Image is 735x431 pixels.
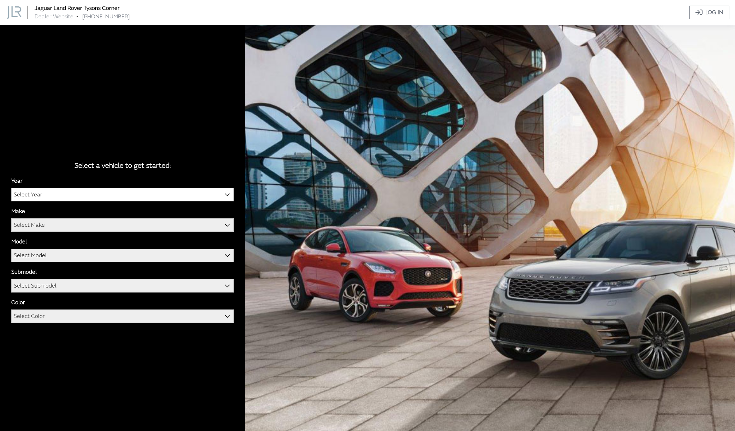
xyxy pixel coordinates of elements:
span: Select Submodel [12,279,233,292]
span: Select Color [11,309,234,323]
span: • [76,13,78,20]
span: Log In [705,8,723,17]
span: Select Color [14,310,45,323]
a: Jaguar Land Rover Tysons Corner [35,5,120,12]
span: Select Year [11,188,234,201]
span: Select Color [12,310,233,323]
span: Select Year [12,188,233,201]
span: Select Make [11,218,234,232]
label: Make [11,207,25,215]
span: Select Make [14,219,45,231]
img: Dashboard [7,6,22,19]
span: Select Model [14,249,47,262]
a: Jaguar Land Rover Tysons Corner logo [7,6,33,19]
span: Select Submodel [14,279,56,292]
a: Log In [689,6,729,19]
span: Select Submodel [11,279,234,293]
div: Select a vehicle to get started: [11,160,234,171]
label: Submodel [11,268,37,276]
span: Select Make [12,219,233,231]
span: Select Model [11,249,234,262]
label: Year [11,177,23,185]
label: Model [11,237,27,246]
span: Select Model [12,249,233,262]
a: Dealer Website [35,13,73,20]
a: [PHONE_NUMBER] [82,13,130,20]
label: Color [11,298,25,307]
span: Select Year [14,188,42,201]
